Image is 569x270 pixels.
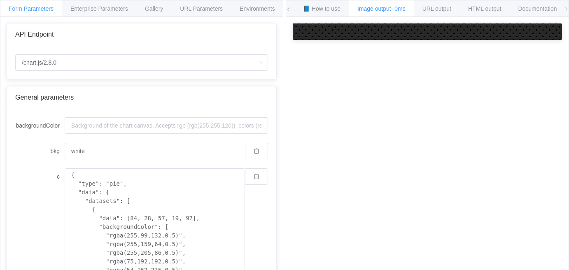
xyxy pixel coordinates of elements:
[15,117,65,134] label: backgroundColor
[145,5,163,12] span: Gallery
[15,54,268,71] input: Select
[468,5,501,12] span: HTML output
[15,94,74,101] span: General parameters
[518,5,557,12] span: Documentation
[65,117,268,134] input: Background of the chart canvas. Accepts rgb (rgb(255,255,120)), colors (red), and url-encoded hex...
[15,168,65,185] label: c
[357,5,406,12] span: Image output
[180,5,223,12] span: URL Parameters
[70,5,128,12] span: Enterprise Parameters
[15,31,54,38] span: API Endpoint
[240,5,275,12] span: Environments
[15,143,65,159] label: bkg
[303,5,340,12] span: 📘 How to use
[65,143,245,159] input: Background of the chart canvas. Accepts rgb (rgb(255,255,120)), colors (red), and url-encoded hex...
[391,5,406,12] span: - 0ms
[422,5,451,12] span: URL output
[9,5,54,12] span: Form Parameters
